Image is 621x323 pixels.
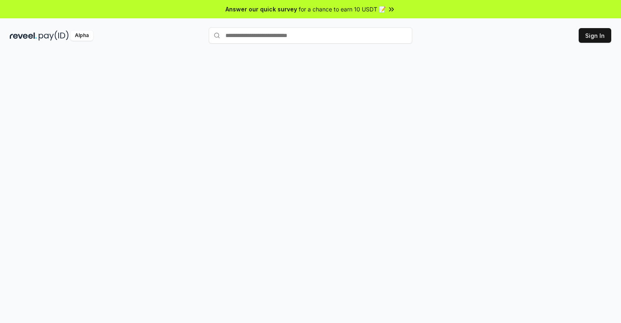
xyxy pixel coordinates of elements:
[225,5,297,13] span: Answer our quick survey
[10,31,37,41] img: reveel_dark
[299,5,386,13] span: for a chance to earn 10 USDT 📝
[39,31,69,41] img: pay_id
[579,28,611,43] button: Sign In
[70,31,93,41] div: Alpha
